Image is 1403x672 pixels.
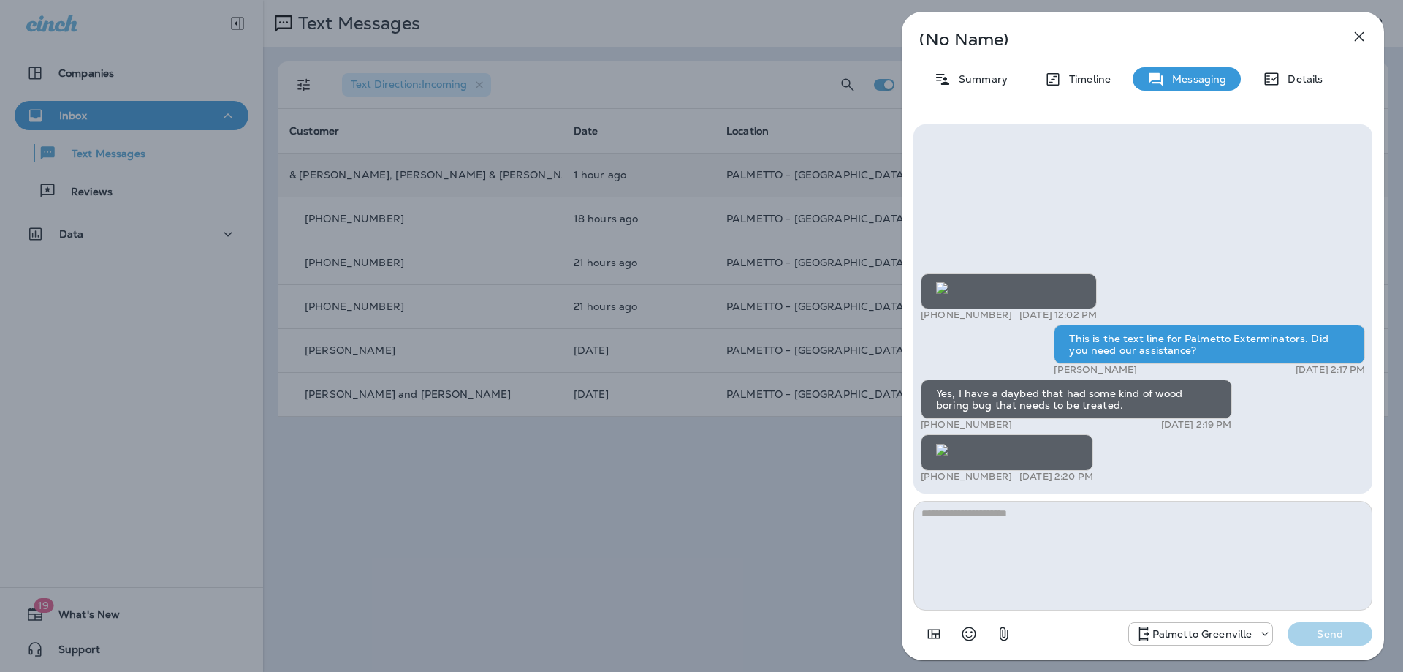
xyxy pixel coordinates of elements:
[919,619,948,649] button: Add in a premade template
[919,34,1318,45] p: (No Name)
[936,282,948,294] img: twilio-download
[1054,364,1137,376] p: [PERSON_NAME]
[921,309,1012,321] p: [PHONE_NUMBER]
[1019,471,1093,483] p: [DATE] 2:20 PM
[1054,325,1365,364] div: This is the text line for Palmetto Exterminators. Did you need our assistance?
[1062,73,1111,85] p: Timeline
[954,619,984,649] button: Select an emoji
[1280,73,1323,85] p: Details
[921,380,1232,419] div: Yes, I have a daybed that had some kind of wood boring bug that needs to be treated.
[1161,419,1232,431] p: [DATE] 2:19 PM
[1129,625,1273,643] div: +1 (864) 385-1074
[921,471,1012,483] p: [PHONE_NUMBER]
[1152,628,1252,640] p: Palmetto Greenville
[951,73,1008,85] p: Summary
[1019,309,1097,321] p: [DATE] 12:02 PM
[921,419,1012,431] p: [PHONE_NUMBER]
[936,444,948,456] img: twilio-download
[1165,73,1226,85] p: Messaging
[1296,364,1365,376] p: [DATE] 2:17 PM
